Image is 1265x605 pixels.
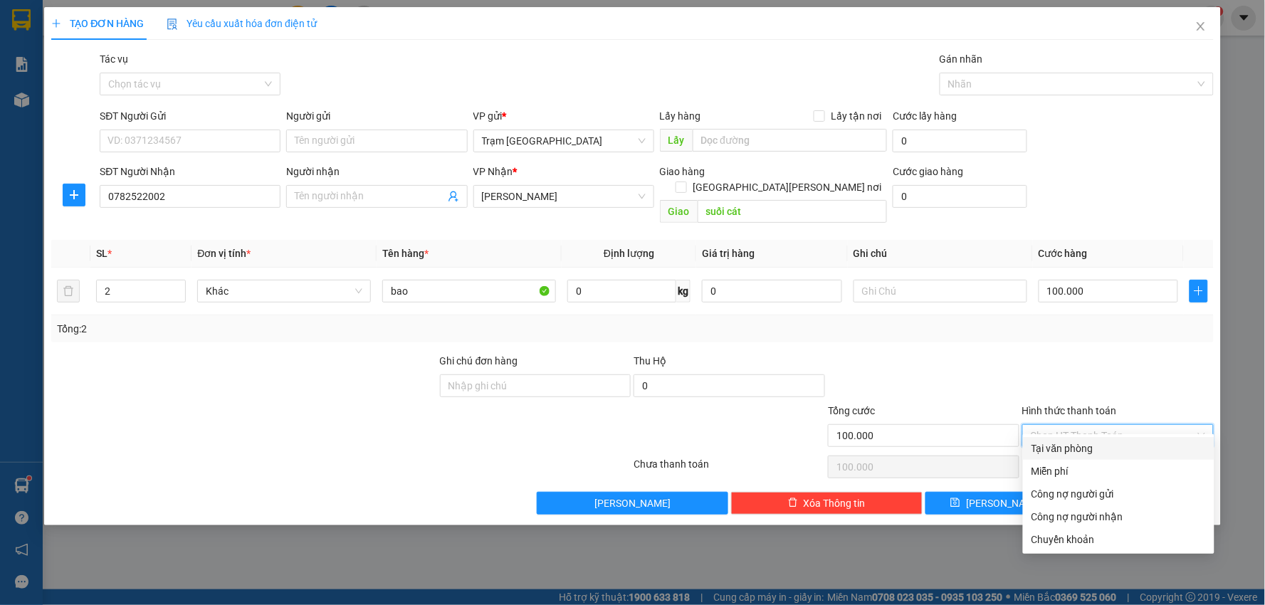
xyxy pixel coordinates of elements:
span: Giao [660,200,698,223]
button: delete [57,280,80,302]
span: plus [51,19,61,28]
button: plus [1190,280,1207,302]
img: icon [167,19,178,30]
img: logo.jpg [7,7,57,57]
label: Gán nhãn [940,53,983,65]
span: TẠO ĐƠN HÀNG [51,18,144,29]
span: plus [1190,285,1207,297]
input: Cước lấy hàng [893,130,1027,152]
div: Chuyển khoản [1032,532,1206,547]
span: Cước hàng [1039,248,1088,259]
span: kg [676,280,691,302]
span: Phan Thiết [482,186,646,207]
span: Lấy tận nơi [825,108,887,124]
div: Công nợ người nhận [1032,509,1206,525]
span: Định lượng [604,248,654,259]
label: Tác vụ [100,53,128,65]
input: Dọc đường [693,129,888,152]
span: SL [96,248,107,259]
div: Cước gửi hàng sẽ được ghi vào công nợ của người nhận [1023,505,1214,528]
span: Lấy [660,129,693,152]
li: Trung Nga [7,7,206,34]
span: [PERSON_NAME] [966,495,1042,511]
span: Đơn vị tính [197,248,251,259]
span: [GEOGRAPHIC_DATA][PERSON_NAME] nơi [687,179,887,195]
span: Trạm Sài Gòn [482,130,646,152]
label: Ghi chú đơn hàng [440,355,518,367]
span: Thu Hộ [634,355,666,367]
div: Tổng: 2 [57,321,488,337]
label: Hình thức thanh toán [1022,405,1117,416]
span: close [1195,21,1207,32]
span: environment [98,79,108,89]
div: VP gửi [473,108,654,124]
input: Dọc đường [698,200,888,223]
input: Ghi chú đơn hàng [440,374,631,397]
button: Close [1181,7,1221,47]
div: Công nợ người gửi [1032,486,1206,502]
span: Giao hàng [660,166,705,177]
span: Yêu cầu xuất hóa đơn điện tử [167,18,317,29]
input: Cước giao hàng [893,185,1027,208]
div: Người nhận [286,164,467,179]
input: VD: Bàn, Ghế [382,280,556,302]
span: user-add [448,191,459,202]
span: Khác [206,280,362,302]
label: Cước giao hàng [893,166,963,177]
span: save [950,498,960,509]
button: [PERSON_NAME] [537,492,728,515]
span: delete [788,498,798,509]
input: 0 [702,280,842,302]
span: [PERSON_NAME] [594,495,671,511]
div: Chưa thanh toán [632,456,826,481]
button: save[PERSON_NAME] [925,492,1069,515]
span: Tên hàng [382,248,429,259]
input: Ghi Chú [854,280,1027,302]
div: SĐT Người Nhận [100,164,280,179]
div: Tại văn phòng [1032,441,1206,456]
div: Miễn phí [1032,463,1206,479]
span: Xóa Thông tin [804,495,866,511]
span: Giá trị hàng [702,248,755,259]
li: [PERSON_NAME] [98,60,189,76]
label: Cước lấy hàng [893,110,957,122]
div: Cước gửi hàng sẽ được ghi vào công nợ của người gửi [1023,483,1214,505]
button: deleteXóa Thông tin [731,492,923,515]
b: T1 [PERSON_NAME], P [PERSON_NAME] [98,78,185,121]
div: SĐT Người Gửi [100,108,280,124]
span: Tổng cước [828,405,875,416]
span: VP Nhận [473,166,513,177]
th: Ghi chú [848,240,1033,268]
li: VP Trạm [GEOGRAPHIC_DATA] [7,60,98,107]
span: Lấy hàng [660,110,701,122]
span: plus [63,189,85,201]
button: plus [63,184,85,206]
div: Người gửi [286,108,467,124]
